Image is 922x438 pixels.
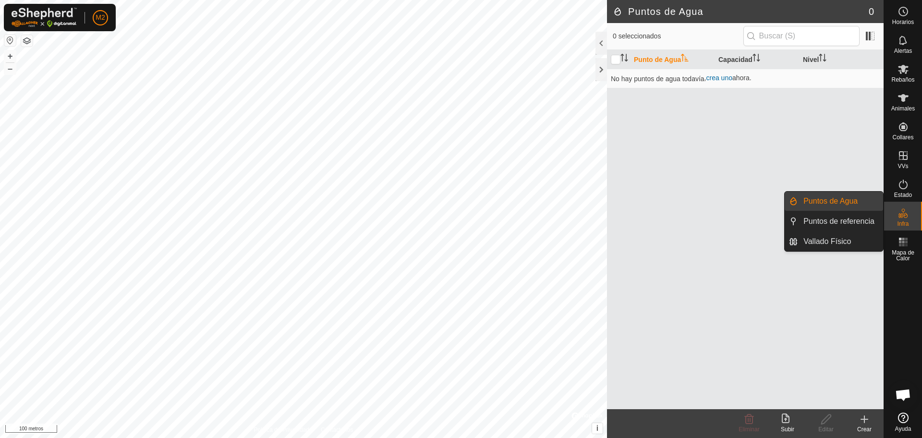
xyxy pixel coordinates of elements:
[8,63,12,73] font: –
[321,426,353,434] a: Contáctenos
[894,192,912,198] font: Estado
[891,76,914,83] font: Rebaños
[798,192,883,211] a: Puntos de Agua
[785,192,883,211] li: Puntos de Agua
[681,55,689,63] p-sorticon: Activar para ordenar
[321,426,353,433] font: Contáctenos
[895,426,911,432] font: Ayuda
[254,426,309,433] font: Política de Privacidad
[892,249,914,262] font: Mapa de Calor
[254,426,309,434] a: Política de Privacidad
[803,56,819,63] font: Nivel
[8,51,13,61] font: +
[704,74,706,82] font: ,
[869,6,874,17] font: 0
[785,212,883,231] li: Puntos de referencia
[732,74,752,82] font: ahora.
[592,423,603,434] button: i
[96,13,105,21] font: M2
[798,232,883,251] a: Vallado Físico
[596,424,598,432] font: i
[12,8,77,27] img: Logotipo de Gallagher
[634,56,681,63] font: Punto de Agua
[819,55,826,63] p-sorticon: Activar para ordenar
[889,380,918,409] div: Chat abierto
[706,74,732,82] a: crea uno
[611,75,704,83] font: No hay puntos de agua todavía
[894,48,912,54] font: Alertas
[857,426,872,433] font: Crear
[803,217,874,225] font: Puntos de referencia
[892,19,914,25] font: Horarios
[743,26,860,46] input: Buscar (S)
[21,35,33,47] button: Capas del Mapa
[4,63,16,74] button: –
[803,237,851,245] font: Vallado Físico
[891,105,915,112] font: Animales
[803,197,858,205] font: Puntos de Agua
[785,232,883,251] li: Vallado Físico
[739,426,759,433] font: Eliminar
[892,134,913,141] font: Collares
[613,32,661,40] font: 0 seleccionados
[4,50,16,62] button: +
[620,55,628,63] p-sorticon: Activar para ordenar
[884,409,922,436] a: Ayuda
[897,220,909,227] font: Infra
[628,6,704,17] font: Puntos de Agua
[798,212,883,231] a: Puntos de referencia
[718,56,752,63] font: Capacidad
[4,35,16,46] button: Restablecer Mapa
[752,55,760,63] p-sorticon: Activar para ordenar
[781,426,794,433] font: Subir
[818,426,833,433] font: Editar
[898,163,908,170] font: VVs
